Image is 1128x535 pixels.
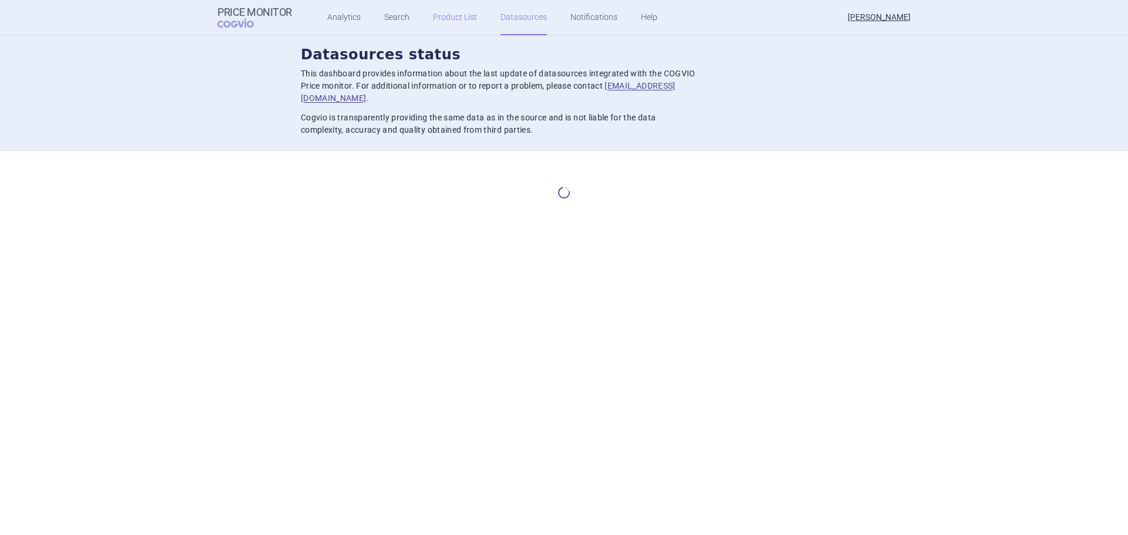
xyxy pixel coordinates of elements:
p: This dashboard provides information about the last update of datasources integrated with the COGV... [301,68,696,105]
a: Price MonitorCOGVIO [217,6,292,29]
span: COGVIO [217,18,270,28]
a: [EMAIL_ADDRESS][DOMAIN_NAME] [301,81,676,103]
p: Cogvio is transparently providing the same data as in the source and is not liable for the data c... [301,112,696,136]
h2: Datasources status [301,45,827,65]
strong: Price Monitor [217,6,292,18]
